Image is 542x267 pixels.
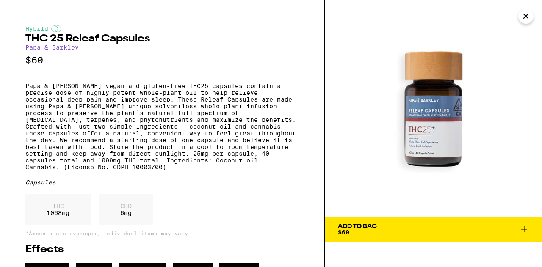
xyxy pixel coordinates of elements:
button: Close [518,8,534,24]
button: Add To Bag$60 [325,217,542,242]
p: Papa & [PERSON_NAME] vegan and gluten-free THC25 capsules contain a precise dose of highly potent... [25,83,299,171]
img: hybridColor.svg [51,25,61,32]
div: 1068 mg [25,194,91,225]
div: 6 mg [99,194,153,225]
p: THC [47,203,69,209]
h2: Effects [25,245,299,255]
p: *Amounts are averages, individual items may vary. [25,231,299,236]
h2: THC 25 Releaf Capsules [25,34,299,44]
div: Capsules [25,179,299,186]
span: Hi. Need any help? [5,6,61,13]
p: CBD [120,203,132,209]
a: Papa & Barkley [25,44,79,51]
p: $60 [25,55,299,66]
div: Hybrid [25,25,299,32]
div: Add To Bag [338,223,377,229]
span: $60 [338,229,349,236]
